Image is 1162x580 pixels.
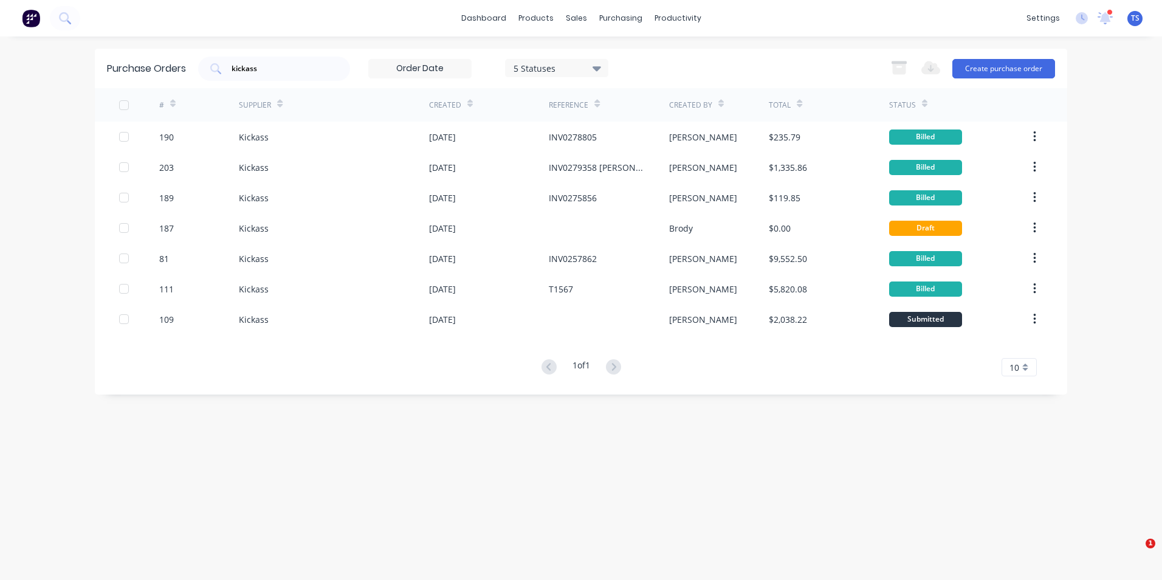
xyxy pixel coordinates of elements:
div: Kickass [239,222,269,235]
div: INV0278805 [549,131,597,143]
div: [DATE] [429,283,456,295]
div: $9,552.50 [769,252,807,265]
div: INV0275856 [549,192,597,204]
div: 203 [159,161,174,174]
div: [DATE] [429,222,456,235]
div: 81 [159,252,169,265]
div: 111 [159,283,174,295]
img: Factory [22,9,40,27]
div: [PERSON_NAME] [669,131,737,143]
div: [PERSON_NAME] [669,161,737,174]
div: Kickass [239,252,269,265]
div: Billed [889,281,962,297]
div: Kickass [239,161,269,174]
div: [DATE] [429,192,456,204]
div: Kickass [239,131,269,143]
div: Kickass [239,313,269,326]
div: $235.79 [769,131,800,143]
div: [DATE] [429,131,456,143]
div: Submitted [889,312,962,327]
div: productivity [648,9,707,27]
div: $1,335.86 [769,161,807,174]
div: Total [769,100,791,111]
div: T1567 [549,283,573,295]
div: [DATE] [429,252,456,265]
div: Draft [889,221,962,236]
div: 189 [159,192,174,204]
div: [PERSON_NAME] [669,252,737,265]
input: Search purchase orders... [230,63,331,75]
div: # [159,100,164,111]
div: 1 of 1 [572,359,590,376]
a: dashboard [455,9,512,27]
div: 109 [159,313,174,326]
div: 190 [159,131,174,143]
div: [PERSON_NAME] [669,192,737,204]
span: TS [1131,13,1140,24]
div: Supplier [239,100,271,111]
div: $2,038.22 [769,313,807,326]
div: Status [889,100,916,111]
div: Billed [889,251,962,266]
div: [PERSON_NAME] [669,313,737,326]
div: products [512,9,560,27]
div: Billed [889,160,962,175]
div: Kickass [239,192,269,204]
input: Order Date [369,60,471,78]
div: $5,820.08 [769,283,807,295]
div: purchasing [593,9,648,27]
div: INV0279358 [PERSON_NAME] [549,161,644,174]
div: Brody [669,222,693,235]
div: INV0257862 [549,252,597,265]
div: Billed [889,190,962,205]
div: Created [429,100,461,111]
div: 5 Statuses [514,61,600,74]
div: [PERSON_NAME] [669,283,737,295]
span: 10 [1009,361,1019,374]
div: Kickass [239,283,269,295]
div: Billed [889,129,962,145]
div: [DATE] [429,313,456,326]
div: [DATE] [429,161,456,174]
div: $119.85 [769,192,800,204]
div: Created By [669,100,712,111]
div: $0.00 [769,222,791,235]
span: 1 [1146,539,1155,548]
div: Reference [549,100,588,111]
div: settings [1020,9,1066,27]
button: Create purchase order [952,59,1055,78]
div: Purchase Orders [107,61,186,76]
div: sales [560,9,593,27]
iframe: Intercom live chat [1121,539,1150,568]
div: 187 [159,222,174,235]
